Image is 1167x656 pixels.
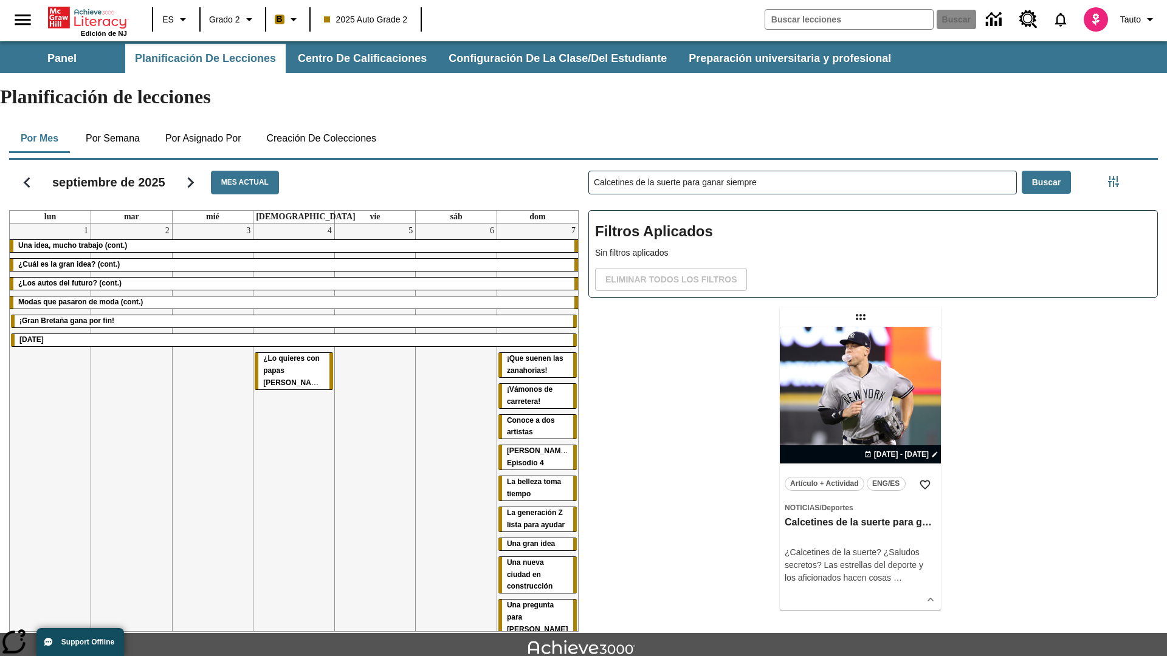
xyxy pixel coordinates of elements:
[498,415,577,439] div: Conoce a dos artistas
[157,9,196,30] button: Lenguaje: ES, Selecciona un idioma
[487,224,497,238] a: 6 de septiembre de 2025
[498,353,577,377] div: ¡Que suenen las zanahorias!
[679,44,901,73] button: Preparación universitaria y profesional
[11,315,577,327] div: ¡Gran Bretaña gana por fin!
[253,224,335,642] td: 4 de septiembre de 2025
[498,538,577,550] div: Una gran idea
[785,516,936,529] h3: Calcetines de la suerte para ganar siempre
[9,124,70,153] button: Por mes
[334,224,416,642] td: 5 de septiembre de 2025
[52,175,165,190] h2: septiembre de 2025
[447,211,464,223] a: sábado
[785,477,864,491] button: Artículo + Actividad
[5,2,41,38] button: Abrir el menú lateral
[819,504,821,512] span: /
[211,171,279,194] button: Mes actual
[872,477,900,490] span: ENG/ES
[507,385,553,406] span: ¡Vámonos de carretera!
[862,449,941,460] button: 10 sept - 10 sept Elegir fechas
[10,296,578,309] div: Modas que pasaron de moda (cont.)
[595,217,1151,247] h2: Filtros Aplicados
[277,12,283,27] span: B
[785,501,936,514] span: Tema: Noticias/Deportes
[507,477,561,498] span: La belleza toma tiempo
[91,224,173,642] td: 2 de septiembre de 2025
[325,224,334,238] a: 4 de septiembre de 2025
[851,307,870,327] div: Lección arrastrable: Calcetines de la suerte para ganar siempre
[163,224,172,238] a: 2 de septiembre de 2025
[874,449,929,460] span: [DATE] - [DATE]
[125,44,286,73] button: Planificación de lecciones
[10,259,578,271] div: ¿Cuál es la gran idea? (cont.)
[507,416,555,437] span: Conoce a dos artistas
[921,590,940,609] button: Ver más
[893,573,902,583] span: …
[498,476,577,501] div: La belleza toma tiempo
[822,504,853,512] span: Deportes
[588,210,1158,298] div: Filtros Aplicados
[18,260,120,268] span: ¿Cuál es la gran idea? (cont.)
[1084,7,1108,32] img: avatar image
[498,384,577,408] div: ¡Vámonos de carretera!
[61,638,114,646] span: Support Offline
[867,477,906,491] button: ENG/ES
[416,224,497,642] td: 6 de septiembre de 2025
[1022,171,1071,194] button: Buscar
[406,224,415,238] a: 5 de septiembre de 2025
[1076,4,1115,35] button: Escoja un nuevo avatar
[507,601,568,634] span: Una pregunta para Joplin
[579,155,1158,632] div: Buscar
[122,211,142,223] a: martes
[765,10,933,29] input: Buscar campo
[18,298,143,306] span: Modas que pasaron de moda (cont.)
[162,13,174,26] span: ES
[209,13,240,26] span: Grado 2
[10,240,578,252] div: Una idea, mucho trabajo (cont.)
[1045,4,1076,35] a: Notificaciones
[42,211,58,223] a: lunes
[914,474,936,496] button: Añadir a mis Favoritas
[244,224,253,238] a: 3 de septiembre de 2025
[507,354,563,375] span: ¡Que suenen las zanahorias!
[81,224,91,238] a: 1 de septiembre de 2025
[367,211,382,223] a: viernes
[255,353,333,389] div: ¿Lo quieres con papas fritas?
[1012,3,1045,36] a: Centro de recursos, Se abrirá en una pestaña nueva.
[12,167,43,198] button: Regresar
[1,44,123,73] button: Panel
[81,30,127,37] span: Edición de NJ
[19,316,114,325] span: ¡Gran Bretaña gana por fin!
[785,504,819,512] span: Noticias
[156,124,251,153] button: Por asignado por
[18,279,122,287] span: ¿Los autos del futuro? (cont.)
[10,278,578,290] div: ¿Los autos del futuro? (cont.)
[498,507,577,531] div: La generación Z lista para ayudar
[507,446,571,467] span: Elena Menope: Episodio 4
[19,335,44,344] span: Día del Trabajo
[175,167,206,198] button: Seguir
[324,13,408,26] span: 2025 Auto Grade 2
[780,327,941,610] div: lesson details
[507,508,565,529] span: La generación Z lista para ayudar
[1115,9,1162,30] button: Perfil/Configuración
[18,241,127,250] span: Una idea, mucho trabajo (cont.)
[288,44,436,73] button: Centro de calificaciones
[507,558,553,591] span: Una nueva ciudad en construcción
[263,354,329,387] span: ¿Lo quieres con papas fritas?
[589,171,1016,194] input: Buscar lecciones
[1120,13,1141,26] span: Tauto
[527,211,548,223] a: domingo
[11,334,577,346] div: Día del Trabajo
[204,211,222,223] a: miércoles
[785,546,936,584] div: ¿Calcetines de la suerte? ¿Saludos secretos? Las estrellas del deporte y los aficionados hacen cosas
[76,124,150,153] button: Por semana
[10,224,91,642] td: 1 de septiembre de 2025
[507,539,555,548] span: Una gran idea
[498,557,577,593] div: Una nueva ciudad en construcción
[497,224,578,642] td: 7 de septiembre de 2025
[48,4,127,37] div: Portada
[498,445,577,470] div: Elena Menope: Episodio 4
[253,211,358,223] a: jueves
[48,5,127,30] a: Portada
[1101,169,1126,194] button: Menú lateral de filtros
